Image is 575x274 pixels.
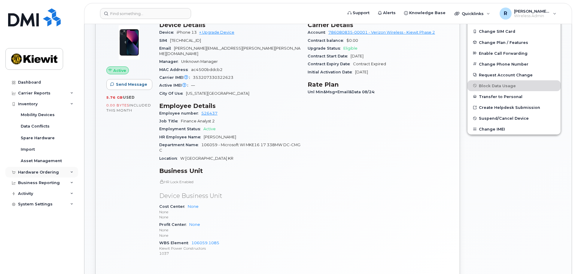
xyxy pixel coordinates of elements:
[159,21,300,29] h3: Device Details
[159,83,191,88] span: Active IMEI
[159,75,193,80] span: Carrier IMEI
[467,69,561,80] button: Request Account Change
[308,38,346,43] span: Contract balance
[343,46,357,51] span: Eligible
[189,222,200,227] a: None
[204,135,236,139] span: [PERSON_NAME]
[308,46,343,51] span: Upgrade Status
[181,59,218,64] span: Unknown Manager
[159,192,300,200] p: Device Business Unit
[159,119,181,123] span: Job Title
[170,38,201,43] span: [TECHNICAL_ID]
[450,8,494,20] div: Quicklinks
[201,111,218,115] a: 526437
[159,204,188,209] span: Cost Center
[308,21,449,29] h3: Carrier Details
[177,30,197,35] span: iPhone 13
[159,209,300,214] p: None
[106,95,123,100] span: 5.76 GB
[159,222,189,227] span: Profit Center
[203,127,216,131] span: Active
[467,48,561,59] button: Enable Call Forwarding
[159,246,300,251] p: Kiewit Power Constructors
[495,8,561,20] div: Rachel.Vanfleet
[159,59,181,64] span: Manager
[159,214,300,220] p: None
[159,167,300,174] h3: Business Unit
[467,124,561,134] button: Change IMEI
[159,143,300,152] span: 106059 - Microsoft WI MKE16 17 338MW DC-CMGC
[106,79,152,90] button: Send Message
[467,59,561,69] button: Change Phone Number
[159,111,201,115] span: Employee number
[159,233,300,238] p: None
[191,241,219,245] a: 106059.1085
[159,251,300,256] p: 1037
[159,46,300,56] span: [PERSON_NAME][EMAIL_ADDRESS][PERSON_NAME][PERSON_NAME][DOMAIN_NAME]
[123,95,135,100] span: used
[159,241,191,245] span: WBS Element
[159,227,300,232] p: None
[199,30,234,35] a: + Upgrade Device
[159,143,201,147] span: Department Name
[308,62,353,66] span: Contract Expiry Date
[159,102,300,109] h3: Employee Details
[113,68,126,73] span: Active
[467,37,561,48] button: Change Plan / Features
[549,248,570,269] iframe: Messenger Launcher
[343,7,374,19] a: Support
[353,10,370,16] span: Support
[383,10,396,16] span: Alerts
[346,38,358,43] span: $0.00
[400,7,450,19] a: Knowledge Base
[308,70,355,74] span: Initial Activation Date
[159,91,186,96] span: City Of Use
[159,46,174,51] span: Email
[159,156,180,161] span: Location
[191,83,195,88] span: —
[409,10,446,16] span: Knowledge Base
[188,204,199,209] a: None
[193,75,233,80] span: 353207330322623
[514,9,550,14] span: [PERSON_NAME].[PERSON_NAME]
[159,38,170,43] span: SIM
[308,54,351,58] span: Contract Start Date
[355,70,368,74] span: [DATE]
[467,102,561,113] a: Create Helpdesk Submission
[462,11,484,16] span: Quicklinks
[328,30,435,35] a: 786080835-00001 - Verizon Wireless - Kiewit Phase 2
[180,156,233,161] span: W [GEOGRAPHIC_DATA] KR
[159,67,191,72] span: MAC Address
[159,179,300,184] p: HR Lock Enabled
[308,30,328,35] span: Account
[308,81,449,88] h3: Rate Plan
[504,10,507,17] span: R
[479,40,528,45] span: Change Plan / Features
[116,82,147,87] span: Send Message
[467,91,561,102] button: Transfer to Personal
[191,67,223,72] span: ac4500bddcb2
[467,113,561,124] button: Suspend/Cancel Device
[374,7,400,19] a: Alerts
[111,24,147,60] img: image20231002-3703462-1ig824h.jpeg
[100,8,191,19] input: Find something...
[308,90,378,94] span: Unl Min&Msg+Email&Data 08/24
[353,62,386,66] span: Contract Expired
[181,119,215,123] span: Finance Analyst 2
[159,127,203,131] span: Employment Status
[159,135,204,139] span: HR Employee Name
[467,26,561,37] button: Change SIM Card
[159,30,177,35] span: Device
[467,80,561,91] button: Block Data Usage
[351,54,364,58] span: [DATE]
[514,14,550,18] span: Wireless Admin
[479,116,529,121] span: Suspend/Cancel Device
[186,91,249,96] span: [US_STATE][GEOGRAPHIC_DATA]
[479,51,528,55] span: Enable Call Forwarding
[106,103,129,107] span: 0.00 Bytes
